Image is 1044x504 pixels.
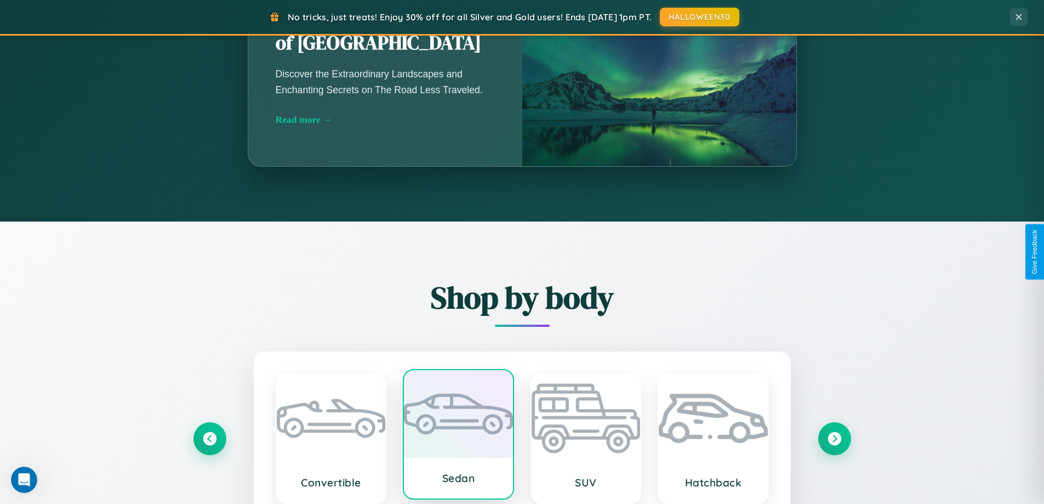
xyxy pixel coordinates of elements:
h2: Unearthing the Mystique of [GEOGRAPHIC_DATA] [276,5,495,56]
h3: Sedan [415,472,502,485]
div: Give Feedback [1031,230,1039,274]
h2: Shop by body [193,276,851,319]
button: HALLOWEEN30 [660,8,739,26]
div: Read more → [276,114,495,126]
iframe: Intercom live chat [11,467,37,493]
p: Discover the Extraordinary Landscapes and Enchanting Secrets on The Road Less Traveled. [276,66,495,97]
h3: SUV [543,476,630,489]
h3: Hatchback [670,476,757,489]
h3: Convertible [288,476,375,489]
span: No tricks, just treats! Enjoy 30% off for all Silver and Gold users! Ends [DATE] 1pm PT. [288,12,652,22]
